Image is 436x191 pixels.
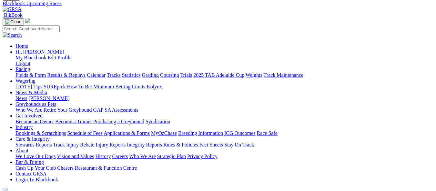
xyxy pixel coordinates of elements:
[264,72,303,78] a: Track Maintenance
[25,18,30,23] img: logo-grsa-white.png
[5,19,21,25] img: Close
[15,61,30,66] a: Logout
[15,84,433,90] div: Wagering
[246,72,262,78] a: Weights
[224,142,254,147] a: Stay On Track
[15,136,50,142] a: Care & Integrity
[15,148,28,153] a: About
[15,66,30,72] a: Racing
[146,119,170,124] a: Syndication
[3,25,60,32] input: Search
[67,84,92,89] a: How To Bet
[15,165,433,171] div: Bar & Dining
[257,130,277,136] a: Race Safe
[15,171,46,176] a: Contact GRSA
[48,55,72,60] a: Edit Profile
[15,72,46,78] a: Fields & Form
[44,84,66,89] a: SUREpick
[160,72,179,78] a: Coursing
[4,12,23,18] span: BlkBook
[15,154,433,159] div: About
[57,165,137,171] a: Chasers Restaurant & Function Centre
[28,95,69,101] a: [PERSON_NAME]
[163,142,198,147] a: Rules & Policies
[180,72,192,78] a: Trials
[15,119,433,125] div: Get Involved
[15,90,47,95] a: News & Media
[187,154,218,159] a: Privacy Policy
[224,130,255,136] a: ICG Outcomes
[3,32,22,38] img: Search
[151,130,177,136] a: MyOzChase
[142,72,159,78] a: Grading
[3,6,22,12] img: GRSA
[15,159,44,165] a: Bar & Dining
[15,95,27,101] a: News
[3,1,433,6] a: Blackbook Upcoming Races
[15,107,433,113] div: Greyhounds as Pets
[15,107,42,113] a: Who We Are
[55,119,92,124] a: Become a Trainer
[87,72,106,78] a: Calendar
[15,43,28,49] a: Home
[178,130,223,136] a: Breeding Information
[67,130,102,136] a: Schedule of Fees
[44,107,92,113] a: Retire Your Greyhound
[15,78,35,84] a: Wagering
[15,130,433,136] div: Industry
[93,119,144,124] a: Purchasing a Greyhound
[15,95,433,101] div: News & Media
[15,125,33,130] a: Industry
[157,154,186,159] a: Strategic Plan
[3,12,23,18] a: BlkBook
[15,177,58,182] a: Login To Blackbook
[95,154,111,159] a: History
[47,72,86,78] a: Results & Replays
[127,142,162,147] a: Integrity Reports
[147,84,162,89] a: Isolynx
[15,49,64,55] span: Hi, [PERSON_NAME]
[15,72,433,78] div: Racing
[93,84,145,89] a: Minimum Betting Limits
[15,55,46,60] a: My Blackbook
[15,55,433,66] div: Hi, [PERSON_NAME]
[15,142,52,147] a: Stewards Reports
[199,142,223,147] a: Fact Sheets
[112,154,128,159] a: Careers
[15,101,56,107] a: Greyhounds as Pets
[15,113,43,118] a: Get Involved
[53,142,94,147] a: Track Injury Rebate
[104,130,150,136] a: Applications & Forms
[3,18,24,25] button: Toggle navigation
[15,49,66,55] a: Hi, [PERSON_NAME]
[15,130,66,136] a: Bookings & Scratchings
[107,72,121,78] a: Tracks
[122,72,141,78] a: Statistics
[129,154,156,159] a: Who We Are
[96,142,126,147] a: Injury Reports
[57,154,94,159] a: Vision and Values
[15,165,56,171] a: Cash Up Your Club
[193,72,244,78] a: 2025 TAB Adelaide Cup
[93,107,138,113] a: GAP SA Assessments
[15,154,56,159] a: We Love Our Dogs
[15,142,433,148] div: Care & Integrity
[15,84,42,89] a: [DATE] Tips
[15,119,54,124] a: Become an Owner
